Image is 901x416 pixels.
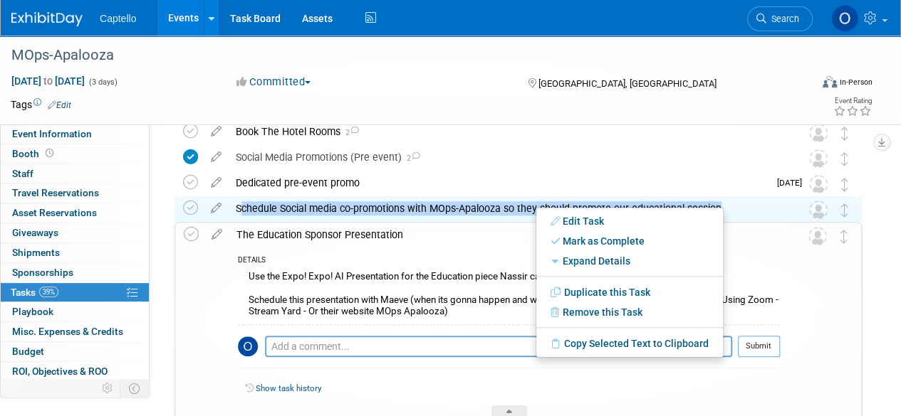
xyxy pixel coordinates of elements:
i: Move task [841,152,848,166]
a: Travel Reservations [1,183,149,203]
span: Tasks [11,287,58,298]
span: Giveaways [12,227,58,238]
span: Budget [12,346,44,357]
span: Captello [100,13,136,24]
a: Edit [48,100,71,110]
span: Booth [12,148,56,159]
span: 2 [402,154,420,163]
span: 39% [39,287,58,297]
img: Unassigned [809,149,828,168]
a: Mark as Complete [536,231,723,251]
a: Booth [1,144,149,164]
a: edit [204,202,229,215]
a: edit [204,176,229,189]
div: DETAILS [238,255,780,267]
span: (3 days) [88,78,118,87]
span: Event Information [12,128,92,139]
span: Asset Reservations [12,207,97,218]
div: Schedule Social media co-promotions with MOps-Apalooza so they should promote our educational ses... [229,196,781,220]
a: Copy Selected Text to Clipboard [536,334,723,353]
img: Format-Inperson.png [823,76,837,87]
div: Event Rating [833,97,872,105]
td: Tags [11,97,71,112]
td: Personalize Event Tab Strip [95,379,120,398]
i: Move task [841,203,848,217]
img: Unassigned [809,201,828,219]
span: Misc. Expenses & Credits [12,326,123,337]
img: Unassigned [808,227,827,245]
a: Show task history [256,383,321,393]
span: to [41,75,55,87]
a: ROI, Objectives & ROO [1,362,149,381]
img: Unassigned [809,124,828,142]
img: Unassigned [809,175,828,193]
a: Duplicate this Task [536,282,723,302]
div: Book The Hotel Rooms [229,119,781,144]
div: In-Person [839,77,873,87]
span: Search [766,14,799,24]
a: Staff [1,164,149,183]
img: ExhibitDay [11,12,83,26]
span: [GEOGRAPHIC_DATA], [GEOGRAPHIC_DATA] [538,78,716,89]
a: edit [204,125,229,138]
span: Staff [12,168,33,179]
a: Edit Task [536,211,723,231]
a: Search [747,6,813,31]
a: edit [204,228,229,241]
a: Event Information [1,124,149,144]
a: Budget [1,342,149,361]
span: 2 [340,128,359,137]
div: Event Format [746,74,873,95]
a: Asset Reservations [1,203,149,223]
span: ROI, Objectives & ROO [12,366,108,377]
img: Owen Ellison [831,5,858,32]
span: Travel Reservations [12,187,99,198]
a: Sponsorships [1,263,149,282]
img: Owen Ellison [238,336,258,356]
a: Expand Details [536,251,723,271]
i: Move task [840,230,848,243]
a: Shipments [1,243,149,262]
a: Remove this Task [536,302,723,322]
button: Submit [738,336,780,357]
div: Use the Expo! Expo! AI Presentation for the Education piece Nassir can do as Education Sponsor. S... [238,267,780,324]
div: The Education Sponsor Presentation [229,223,780,247]
span: Sponsorships [12,267,73,278]
span: Booth not reserved yet [43,148,56,159]
div: Social Media Promotions (Pre event) [229,145,781,169]
td: Toggle Event Tabs [120,379,150,398]
i: Move task [841,127,848,140]
div: Dedicated pre-event promo [229,171,769,195]
a: Tasks39% [1,283,149,302]
a: Misc. Expenses & Credits [1,322,149,341]
button: Committed [231,75,316,90]
a: edit [204,151,229,164]
span: Playbook [12,306,53,317]
a: Giveaways [1,223,149,242]
i: Move task [841,178,848,191]
div: MOps-Apalooza [6,43,799,68]
span: [DATE] [DATE] [11,75,85,87]
a: Playbook [1,302,149,321]
span: Shipments [12,247,60,258]
span: [DATE] [777,178,809,188]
